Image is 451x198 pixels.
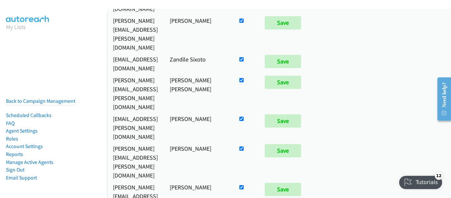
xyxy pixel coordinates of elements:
input: Save [265,16,301,29]
td: [PERSON_NAME] [164,15,232,53]
a: Account Settings [6,143,43,149]
td: [EMAIL_ADDRESS][PERSON_NAME][DOMAIN_NAME] [107,113,164,142]
td: [PERSON_NAME] [PERSON_NAME] [164,74,232,113]
a: Roles [6,136,18,142]
iframe: Resource Center [432,73,451,125]
td: [PERSON_NAME][EMAIL_ADDRESS][PERSON_NAME][DOMAIN_NAME] [107,15,164,53]
a: FAQ [6,120,15,126]
td: [PERSON_NAME] [164,142,232,181]
iframe: Checklist [395,169,446,193]
a: Manage Active Agents [6,159,53,165]
a: My Lists [6,23,26,31]
input: Save [265,55,301,68]
input: Save [265,114,301,128]
td: [PERSON_NAME][EMAIL_ADDRESS][PERSON_NAME][DOMAIN_NAME] [107,74,164,113]
input: Save [265,183,301,196]
td: [PERSON_NAME][EMAIL_ADDRESS][PERSON_NAME][DOMAIN_NAME] [107,142,164,181]
input: Save [265,76,301,89]
td: Zandile Sixoto [164,53,232,74]
a: Agent Settings [6,128,38,134]
a: Reports [6,151,23,157]
a: Email Support [6,175,37,181]
a: Scheduled Callbacks [6,112,52,118]
a: Sign Out [6,167,24,173]
input: Save [265,144,301,157]
td: [PERSON_NAME] [164,113,232,142]
td: [EMAIL_ADDRESS][DOMAIN_NAME] [107,53,164,74]
a: Back to Campaign Management [6,98,75,104]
